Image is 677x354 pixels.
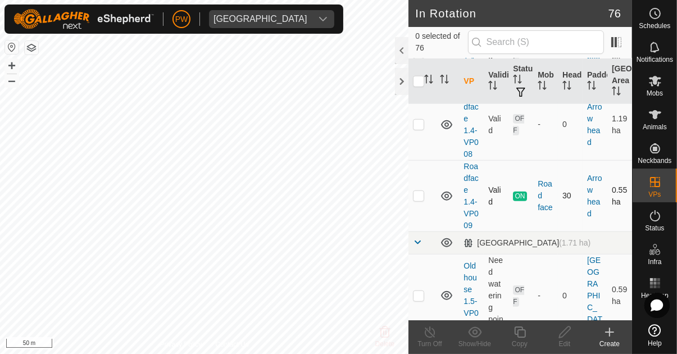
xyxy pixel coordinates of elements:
th: Paddock [583,58,607,105]
span: Heatmap [641,292,669,299]
h2: In Rotation [415,7,608,20]
div: Copy [497,339,542,349]
span: VPs [648,191,661,198]
span: 76 [608,5,621,22]
td: Valid [484,89,508,160]
td: 30 [558,160,583,232]
img: Gallagher Logo [13,9,154,29]
span: Help [648,340,662,347]
span: Notifications [637,56,673,63]
td: Valid [484,160,508,232]
a: Arrow head [587,102,602,147]
span: Infra [648,258,661,265]
span: Animals [643,124,667,130]
button: + [5,59,19,72]
span: Status [645,225,664,232]
a: Help [633,320,677,351]
span: OFF [513,114,524,135]
span: Kawhia Farm [209,10,312,28]
div: Create [587,339,632,349]
div: [GEOGRAPHIC_DATA] [213,15,307,24]
div: Turn Off [407,339,452,349]
p-sorticon: Activate to sort [562,83,571,92]
th: Validity [484,58,508,105]
a: Privacy Policy [160,339,202,350]
a: Roadface 1.4-VP009 [464,162,478,230]
th: [GEOGRAPHIC_DATA] Area [607,58,632,105]
span: PW [175,13,188,25]
input: Search (S) [468,30,604,54]
div: Edit [542,339,587,349]
div: dropdown trigger [312,10,334,28]
button: – [5,74,19,87]
th: Mob [533,58,558,105]
div: Show/Hide [452,339,497,349]
td: 1.19 ha [607,89,632,160]
th: Status [508,58,533,105]
span: Schedules [639,22,670,29]
p-sorticon: Activate to sort [587,83,596,92]
div: - [538,290,553,302]
p-sorticon: Activate to sort [612,88,621,97]
a: Oldhouse 1.5-VP003 [464,261,478,329]
span: Mobs [647,90,663,97]
div: Road face [538,178,553,214]
td: 0.59 ha [607,254,632,337]
span: (1.71 ha) [559,238,590,247]
a: Contact Us [215,339,248,350]
th: Head [558,58,583,105]
p-sorticon: Activate to sort [538,83,547,92]
td: 0 [558,89,583,160]
td: 0.55 ha [607,160,632,232]
span: OFF [513,285,524,307]
p-sorticon: Activate to sort [488,83,497,92]
a: Roadface 1.4-VP008 [464,90,478,158]
td: Need watering point [484,254,508,337]
span: 0 selected of 76 [415,30,467,54]
div: [GEOGRAPHIC_DATA] [464,238,590,248]
th: VP [459,58,484,105]
div: - [538,119,553,130]
p-sorticon: Activate to sort [440,76,449,85]
p-sorticon: Activate to sort [424,76,433,85]
span: Neckbands [638,157,671,164]
button: Map Layers [25,41,38,55]
a: [GEOGRAPHIC_DATA] [587,256,602,335]
button: Reset Map [5,40,19,54]
span: ON [513,192,526,201]
td: 0 [558,254,583,337]
a: Arrow head [587,174,602,218]
p-sorticon: Activate to sort [513,76,522,85]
